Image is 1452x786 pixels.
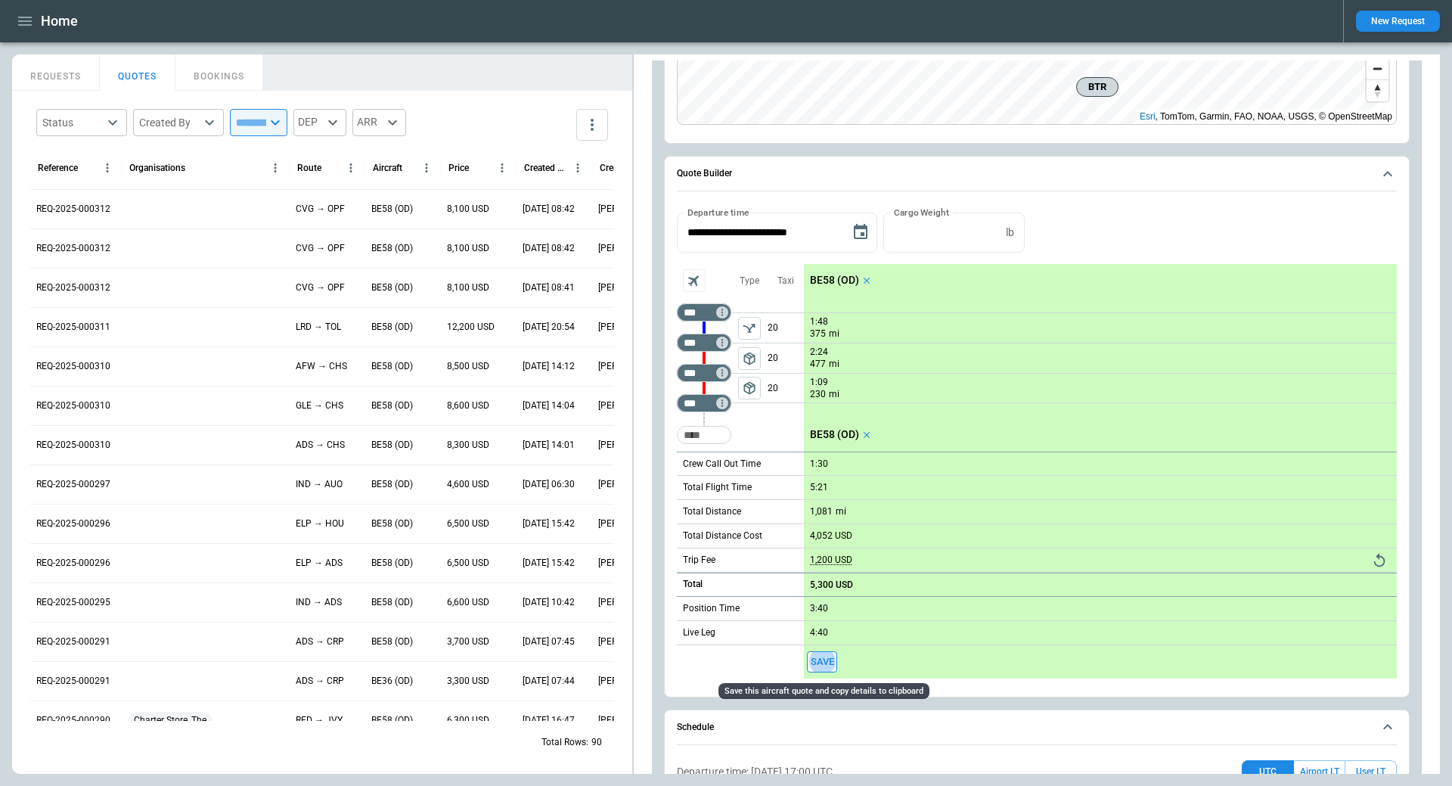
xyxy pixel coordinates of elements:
span: Type of sector [738,377,761,399]
div: Too short [677,303,731,322]
p: 230 [810,388,826,401]
p: [PERSON_NAME] [598,242,662,255]
p: 6,500 USD [447,557,489,570]
p: 90 [591,736,602,749]
p: REQ-2025-000310 [36,439,110,452]
p: REQ-2025-000310 [36,360,110,373]
p: 8,600 USD [447,399,489,412]
p: 4,600 USD [447,478,489,491]
button: User LT [1345,760,1397,784]
p: 5,300 USD [810,579,853,591]
span: Aircraft selection [683,269,706,292]
p: [PERSON_NAME] [598,439,662,452]
p: BE36 (OD) [371,675,413,688]
div: Aircraft [373,163,402,173]
span: Type of sector [738,317,761,340]
p: BE58 (OD) [371,478,413,491]
p: 6,500 USD [447,517,489,530]
p: 20 [768,313,804,343]
p: 4:40 [810,627,828,638]
p: 477 [810,358,826,371]
div: scrollable content [804,264,1397,679]
button: New Request [1356,11,1440,32]
div: Route [297,163,321,173]
p: 20 [768,374,804,402]
p: 09/22/2025 15:42 [523,517,575,530]
p: REQ-2025-000312 [36,203,110,216]
p: BE58 (OD) [371,242,413,255]
p: ELP → ADS [296,557,343,570]
p: [PERSON_NAME] [598,399,662,412]
p: [PERSON_NAME] [598,203,662,216]
p: 09/25/2025 20:54 [523,321,575,334]
p: 09/26/2025 08:41 [523,281,575,294]
p: Live Leg [683,626,715,639]
button: Created At (UTC-05:00) column menu [567,157,588,179]
p: 09/25/2025 14:01 [523,439,575,452]
div: Created At (UTC-05:00) [524,163,567,173]
p: GLE → CHS [296,399,343,412]
button: REQUESTS [12,54,100,91]
p: 8,300 USD [447,439,489,452]
button: Choose date, selected date is Sep 26, 2025 [845,217,876,247]
div: , TomTom, Garmin, FAO, NOAA, USGS, © OpenStreetMap [1140,109,1392,124]
p: BE58 (OD) [371,596,413,609]
p: BE58 (OD) [371,399,413,412]
span: BTR [1083,79,1112,95]
p: 09/26/2025 08:42 [523,203,575,216]
p: 3:40 [810,603,828,614]
button: Zoom out [1367,57,1388,79]
p: Position Time [683,602,740,615]
span: Save this aircraft quote and copy details to clipboard [807,651,837,673]
p: REQ-2025-000312 [36,242,110,255]
p: 1,081 [810,506,833,517]
p: 3,300 USD [447,675,489,688]
p: 8,100 USD [447,242,489,255]
p: CVG → OPF [296,281,345,294]
p: Departure time: [DATE] 17:00 UTC [677,766,833,778]
p: REQ-2025-000295 [36,596,110,609]
p: AFW → CHS [296,360,347,373]
p: [PERSON_NAME] [598,557,662,570]
button: more [576,109,608,141]
p: REQ-2025-000296 [36,557,110,570]
p: ADS → CHS [296,439,345,452]
p: REQ-2025-000310 [36,399,110,412]
div: Too short [677,394,731,412]
button: left aligned [738,317,761,340]
p: 12,200 USD [447,321,495,334]
p: mi [829,358,839,371]
p: LRD → TOL [296,321,341,334]
p: 09/22/2025 15:42 [523,557,575,570]
p: REQ-2025-000296 [36,517,110,530]
p: CVG → OPF [296,203,345,216]
p: 09/22/2025 10:42 [523,596,575,609]
p: 09/23/2025 06:30 [523,478,575,491]
div: Created by [600,163,643,173]
button: Reset [1368,549,1391,572]
p: 1:09 [810,377,828,388]
button: left aligned [738,377,761,399]
p: Trip Fee [683,554,715,567]
h6: Quote Builder [677,169,732,179]
p: 1:30 [810,458,828,470]
p: BE58 (OD) [371,557,413,570]
button: Route column menu [340,157,361,179]
p: REQ-2025-000297 [36,478,110,491]
div: Status [42,115,103,130]
p: REQ-2025-000311 [36,321,110,334]
span: Type of sector [738,347,761,370]
span: package_2 [742,351,757,366]
p: 375 [810,328,826,340]
p: 09/25/2025 14:04 [523,399,575,412]
p: mi [829,328,839,340]
div: Too short [677,364,731,382]
p: [PERSON_NAME] [598,321,662,334]
div: Save this aircraft quote and copy details to clipboard [718,683,929,699]
p: REQ-2025-000291 [36,675,110,688]
button: Organisations column menu [265,157,286,179]
p: Type [740,275,759,287]
div: Created By [139,115,200,130]
p: BE58 (OD) [810,274,859,287]
p: IND → AUO [296,478,343,491]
